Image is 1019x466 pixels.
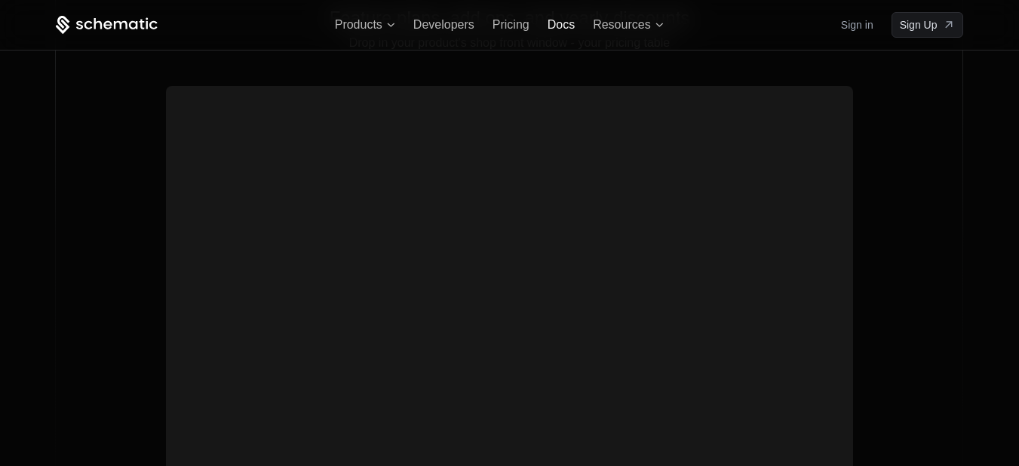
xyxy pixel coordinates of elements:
a: Docs [548,18,575,31]
span: Products [335,18,382,32]
a: Pricing [493,18,529,31]
span: Resources [593,18,650,32]
a: Developers [413,18,474,31]
span: Sign Up [900,17,938,32]
a: [object Object] [892,12,964,38]
a: Sign in [841,13,873,37]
